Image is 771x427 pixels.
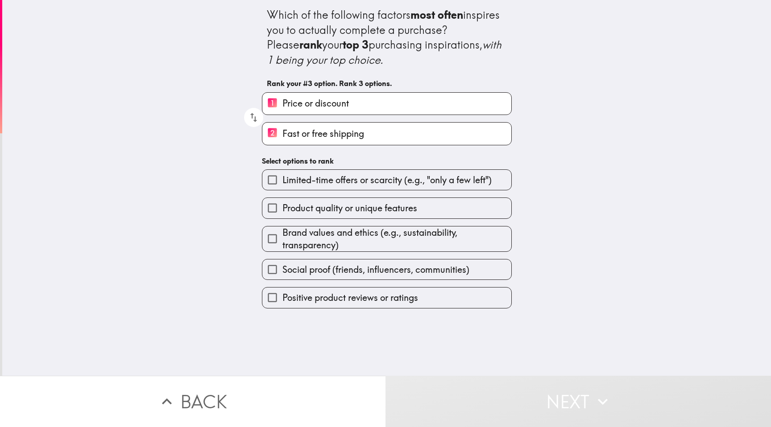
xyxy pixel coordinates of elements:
span: Limited-time offers or scarcity (e.g., "only a few left") [282,174,492,186]
button: 2Fast or free shipping [262,123,511,144]
span: Brand values and ethics (e.g., sustainability, transparency) [282,226,511,251]
span: Positive product reviews or ratings [282,292,418,304]
button: Limited-time offers or scarcity (e.g., "only a few left") [262,170,511,190]
b: rank [299,38,322,51]
h6: Select options to rank [262,156,512,166]
span: Product quality or unique features [282,202,417,214]
button: Positive product reviews or ratings [262,287,511,308]
button: Next [385,376,771,427]
b: most often [410,8,463,21]
button: Product quality or unique features [262,198,511,218]
span: Fast or free shipping [282,127,364,140]
b: top 3 [343,38,369,51]
div: Which of the following factors inspires you to actually complete a purchase? Please your purchasi... [267,8,507,67]
button: Social proof (friends, influencers, communities) [262,259,511,279]
button: 1Price or discount [262,93,511,115]
span: Price or discount [282,97,349,110]
button: Brand values and ethics (e.g., sustainability, transparency) [262,226,511,251]
span: Social proof (friends, influencers, communities) [282,263,469,276]
i: with 1 being your top choice. [267,38,504,66]
h6: Rank your #3 option. Rank 3 options. [267,78,507,88]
